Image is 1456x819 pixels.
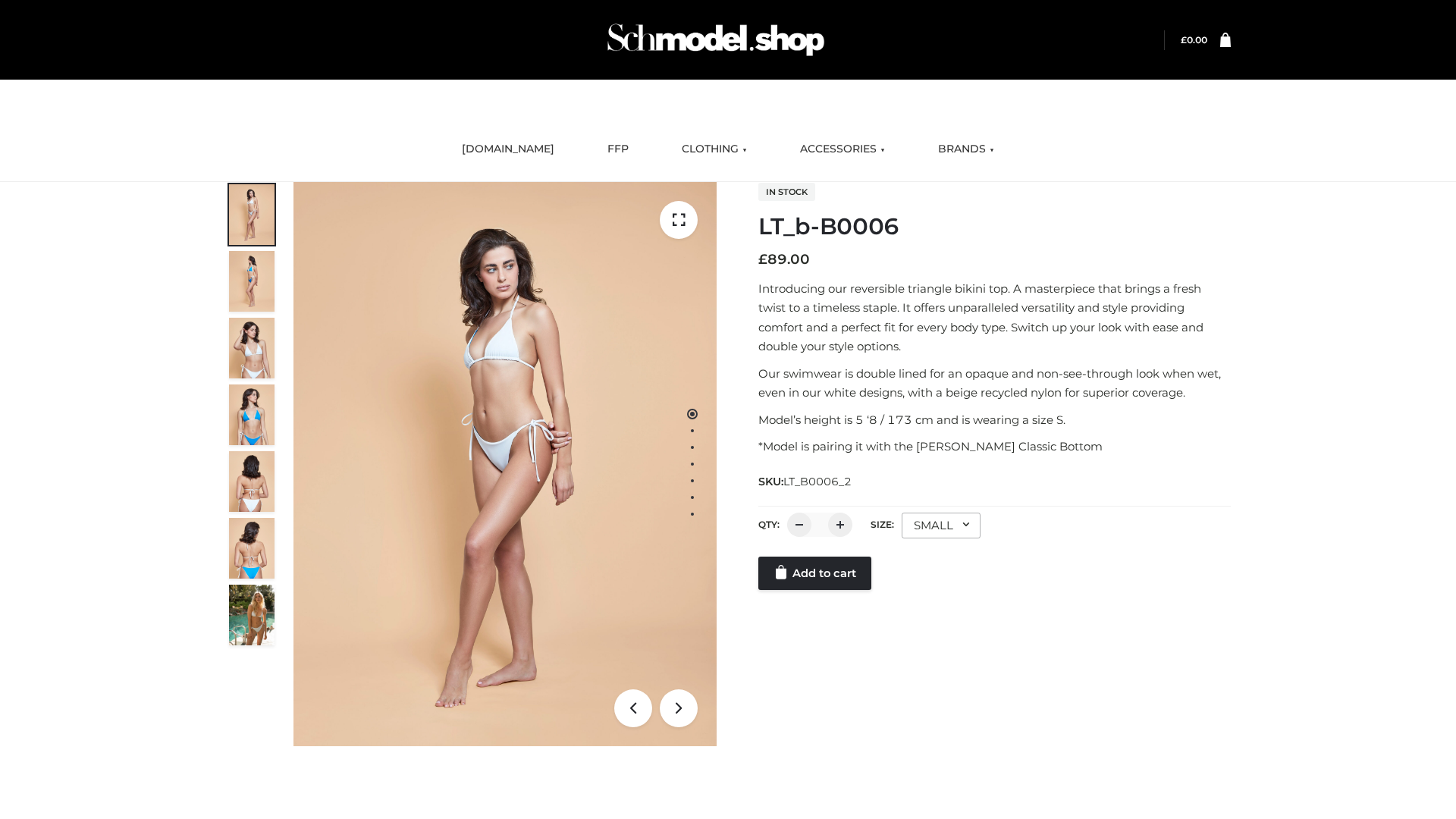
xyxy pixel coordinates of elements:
[758,183,815,201] span: In stock
[229,184,275,245] img: ArielClassicBikiniTop_CloudNine_AzureSky_OW114ECO_1-scaled.jpg
[1181,34,1207,45] a: £0.00
[758,437,1231,457] p: *Model is pairing it with the [PERSON_NAME] Classic Bottom
[927,133,1006,166] a: BRANDS
[758,557,871,590] a: Add to cart
[758,251,767,268] span: £
[229,384,275,445] img: ArielClassicBikiniTop_CloudNine_AzureSky_OW114ECO_4-scaled.jpg
[758,213,1231,240] h1: LT_b-B0006
[758,364,1231,403] p: Our swimwear is double lined for an opaque and non-see-through look when wet, even in our white d...
[229,451,275,512] img: ArielClassicBikiniTop_CloudNine_AzureSky_OW114ECO_7-scaled.jpg
[902,513,981,538] div: SMALL
[602,10,830,70] img: Schmodel Admin 964
[229,251,275,312] img: ArielClassicBikiniTop_CloudNine_AzureSky_OW114ECO_2-scaled.jpg
[871,519,894,530] label: Size:
[670,133,758,166] a: CLOTHING
[1181,34,1207,45] bdi: 0.00
[783,475,852,488] span: LT_B0006_2
[229,518,275,579] img: ArielClassicBikiniTop_CloudNine_AzureSky_OW114ECO_8-scaled.jpg
[758,472,853,491] span: SKU:
[450,133,566,166] a: [DOMAIN_NAME]
[596,133,640,166] a: FFP
[758,251,810,268] bdi: 89.00
[758,410,1231,430] p: Model’s height is 5 ‘8 / 173 cm and is wearing a size S.
[1181,34,1187,45] span: £
[229,318,275,378] img: ArielClassicBikiniTop_CloudNine_AzureSky_OW114ECO_3-scaled.jpg
[789,133,896,166] a: ACCESSORIES
[293,182,717,746] img: LT_b-B0006
[758,519,780,530] label: QTY:
[758,279,1231,356] p: Introducing our reversible triangle bikini top. A masterpiece that brings a fresh twist to a time...
[229,585,275,645] img: Arieltop_CloudNine_AzureSky2.jpg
